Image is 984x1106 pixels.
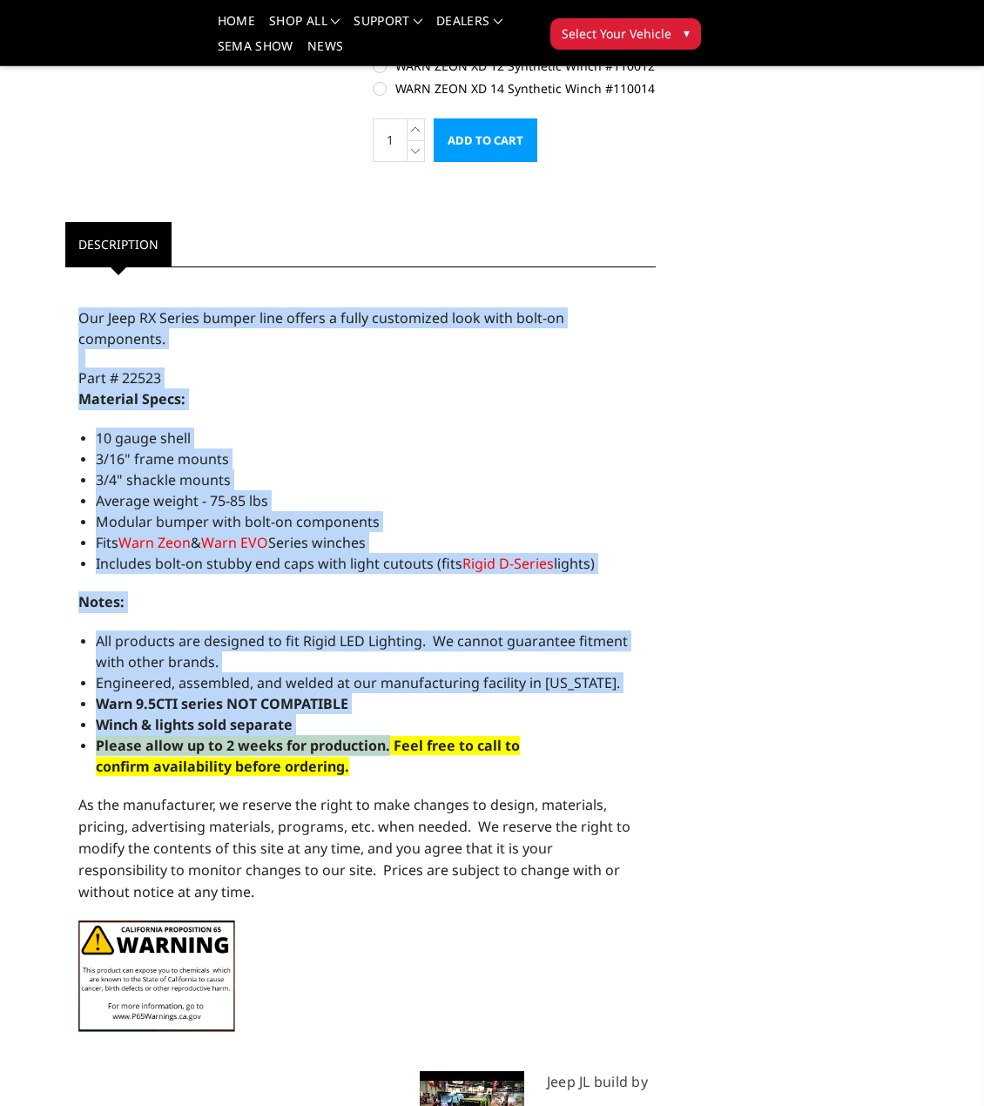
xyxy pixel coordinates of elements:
[78,389,185,408] strong: Material Specs:
[96,694,348,713] strong: Warn 9.5CTI series NOT COMPATIBLE
[218,40,293,65] a: SEMA Show
[78,592,125,611] strong: Notes:
[96,491,268,510] span: Average weight - 75-85 lbs
[96,673,620,692] span: Engineered, assembled, and welded at our manufacturing facility in [US_STATE].
[96,449,229,469] span: 3/16" frame mounts
[96,736,520,776] strong: Please allow up to 2 weeks for production. Feel free to call to confirm availability before order...
[269,15,340,40] a: shop all
[684,24,690,42] span: ▾
[96,554,595,573] span: Includes bolt-on stubby end caps with light cutouts (fits lights)
[78,368,161,388] span: Part # 22523
[96,512,380,531] span: Modular bumper with bolt-on components
[218,15,255,40] a: Home
[373,79,656,98] label: WARN ZEON XD 14 Synthetic Winch #110014
[462,554,554,573] a: Rigid D-Series
[118,533,191,552] a: Warn Zeon
[78,795,630,901] span: As the manufacturer, we reserve the right to make changes to design, materials, pricing, advertis...
[436,15,502,40] a: Dealers
[201,533,268,552] a: Warn EVO
[550,18,701,50] button: Select Your Vehicle
[96,428,191,448] span: 10 gauge shell
[78,308,564,348] span: Our Jeep RX Series bumper line offers a fully customized look with bolt-on components.
[96,715,293,734] strong: Winch & lights sold separate
[562,24,671,43] span: Select Your Vehicle
[96,631,628,671] span: All products are designed to fit Rigid LED Lighting. We cannot guarantee fitment with other brands.
[307,40,343,65] a: News
[897,1022,984,1106] iframe: Chat Widget
[65,222,172,266] a: Description
[96,470,231,489] span: 3/4" shackle mounts
[354,15,422,40] a: Support
[96,533,366,552] span: Fits & Series winches
[434,118,537,162] input: Add to Cart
